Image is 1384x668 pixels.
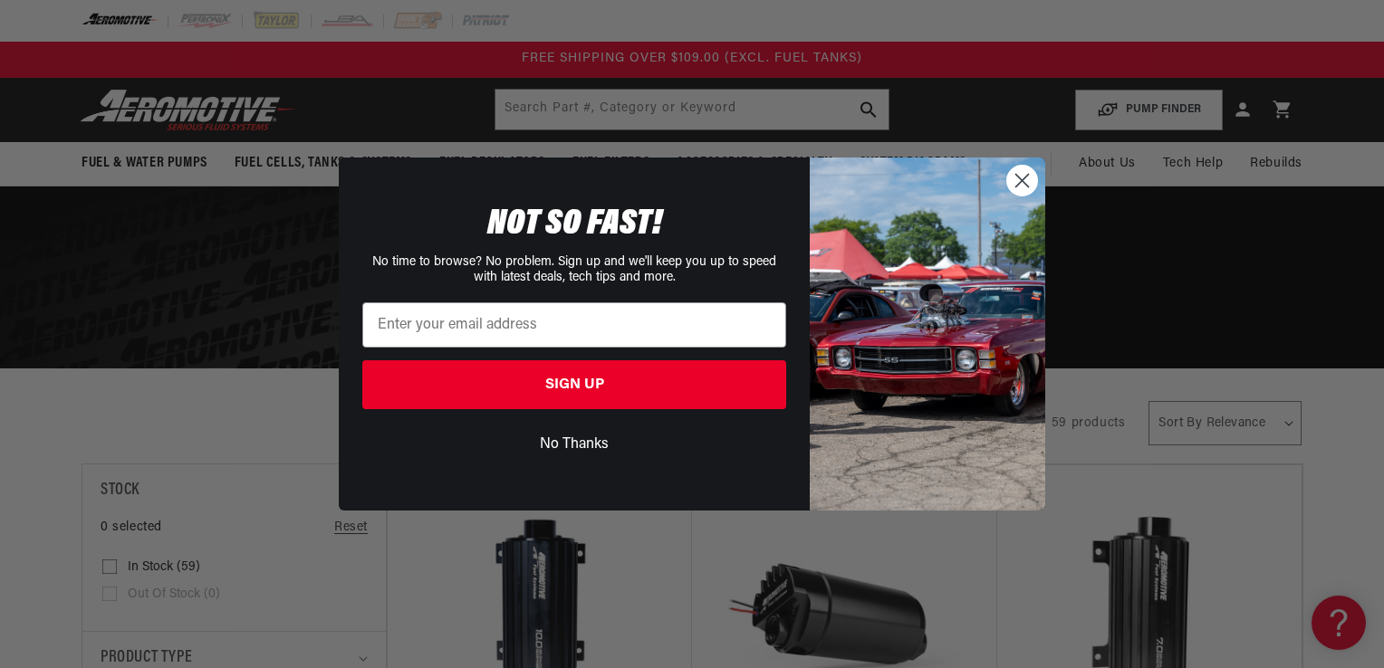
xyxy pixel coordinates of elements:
[362,427,786,462] button: No Thanks
[362,360,786,409] button: SIGN UP
[362,302,786,348] input: Enter your email address
[372,255,776,284] span: No time to browse? No problem. Sign up and we'll keep you up to speed with latest deals, tech tip...
[1006,165,1038,196] button: Close dialog
[810,157,1045,511] img: 85cdd541-2605-488b-b08c-a5ee7b438a35.jpeg
[487,206,662,243] span: NOT SO FAST!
